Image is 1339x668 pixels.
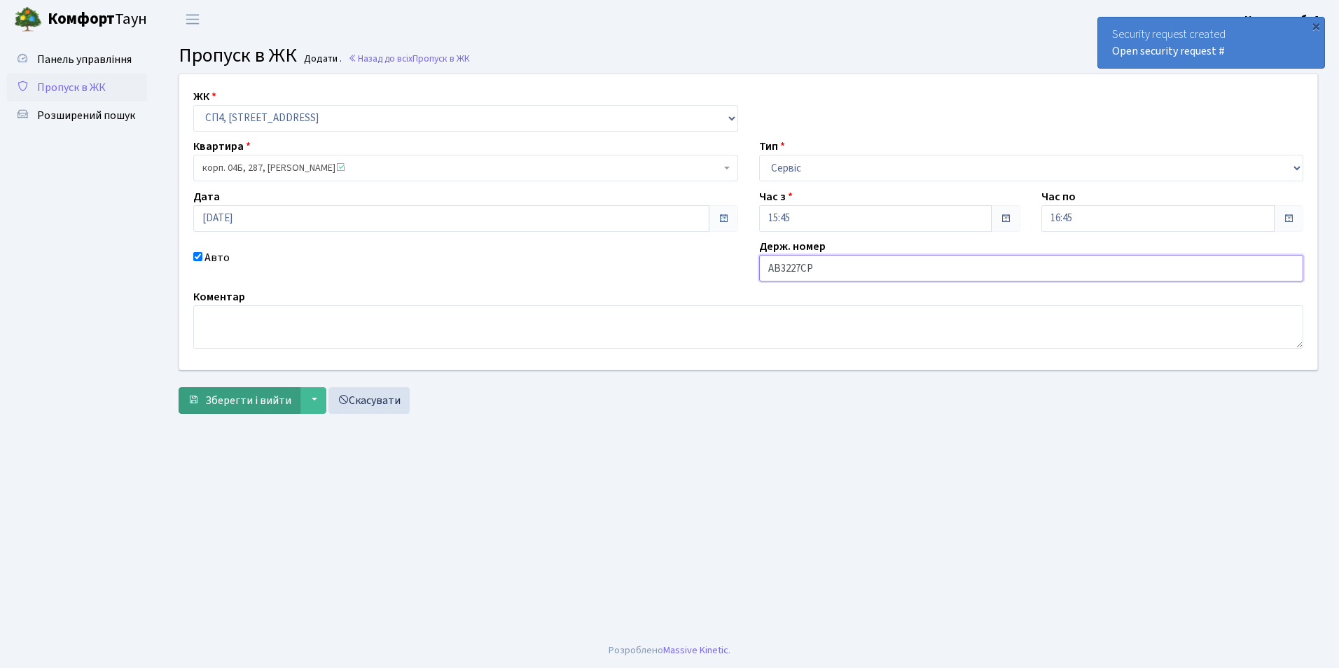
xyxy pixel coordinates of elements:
a: Пропуск в ЖК [7,74,147,102]
label: Квартира [193,138,251,155]
button: Переключити навігацію [175,8,210,31]
span: корп. 04Б, 287, Сидоренко Микола Миколайович <span class='la la-check-square text-success'></span> [193,155,738,181]
button: Зберегти і вийти [179,387,300,414]
a: Massive Kinetic [663,643,728,657]
div: Security request created [1098,18,1324,68]
span: Таун [48,8,147,32]
b: Комфорт [48,8,115,30]
label: Тип [759,138,785,155]
a: Open security request # [1112,43,1225,59]
span: Розширений пошук [37,108,135,123]
a: Назад до всіхПропуск в ЖК [348,52,470,65]
img: logo.png [14,6,42,34]
label: Держ. номер [759,238,826,255]
span: Зберегти і вийти [205,393,291,408]
a: Панель управління [7,46,147,74]
small: Додати . [301,53,342,65]
b: Консьєрж б. 4. [1244,12,1322,27]
span: Пропуск в ЖК [179,41,297,69]
span: Пропуск в ЖК [412,52,470,65]
label: ЖК [193,88,216,105]
label: Дата [193,188,220,205]
a: Скасувати [328,387,410,414]
input: АА1234АА [759,255,1304,281]
label: Час по [1041,188,1076,205]
label: Час з [759,188,793,205]
div: Розроблено . [609,643,730,658]
label: Авто [204,249,230,266]
span: корп. 04Б, 287, Сидоренко Микола Миколайович <span class='la la-check-square text-success'></span> [202,161,721,175]
a: Консьєрж б. 4. [1244,11,1322,28]
span: Панель управління [37,52,132,67]
label: Коментар [193,288,245,305]
a: Розширений пошук [7,102,147,130]
span: Пропуск в ЖК [37,80,106,95]
div: × [1309,19,1323,33]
